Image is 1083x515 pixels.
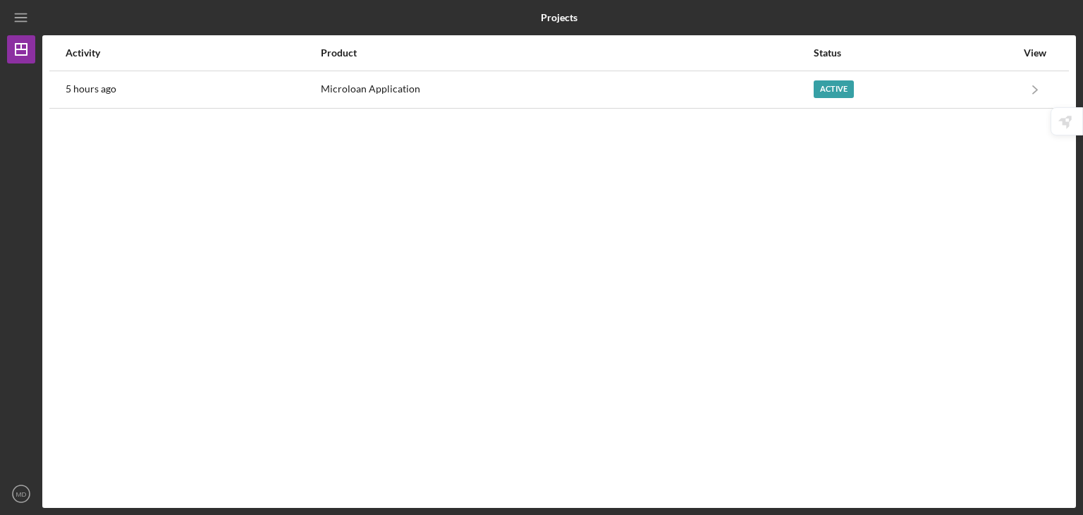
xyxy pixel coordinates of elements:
[814,47,1016,59] div: Status
[66,83,116,95] time: 2025-10-01 20:05
[541,12,577,23] b: Projects
[66,47,319,59] div: Activity
[321,47,812,59] div: Product
[321,72,812,107] div: Microloan Application
[1017,47,1053,59] div: View
[7,480,35,508] button: MD
[16,490,27,498] text: MD
[814,80,854,98] div: Active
